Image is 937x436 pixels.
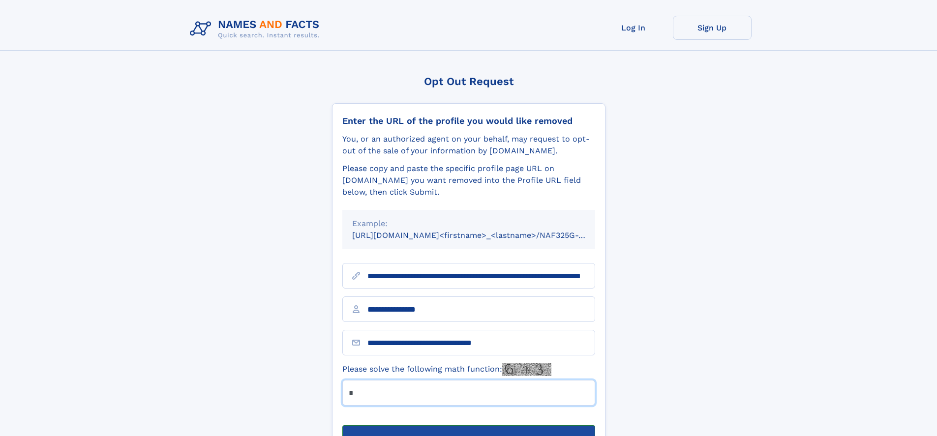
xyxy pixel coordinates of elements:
[594,16,673,40] a: Log In
[342,163,595,198] div: Please copy and paste the specific profile page URL on [DOMAIN_NAME] you want removed into the Pr...
[342,133,595,157] div: You, or an authorized agent on your behalf, may request to opt-out of the sale of your informatio...
[342,116,595,126] div: Enter the URL of the profile you would like removed
[342,363,551,376] label: Please solve the following math function:
[673,16,752,40] a: Sign Up
[352,231,614,240] small: [URL][DOMAIN_NAME]<firstname>_<lastname>/NAF325G-xxxxxxxx
[352,218,585,230] div: Example:
[186,16,328,42] img: Logo Names and Facts
[332,75,605,87] div: Opt Out Request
